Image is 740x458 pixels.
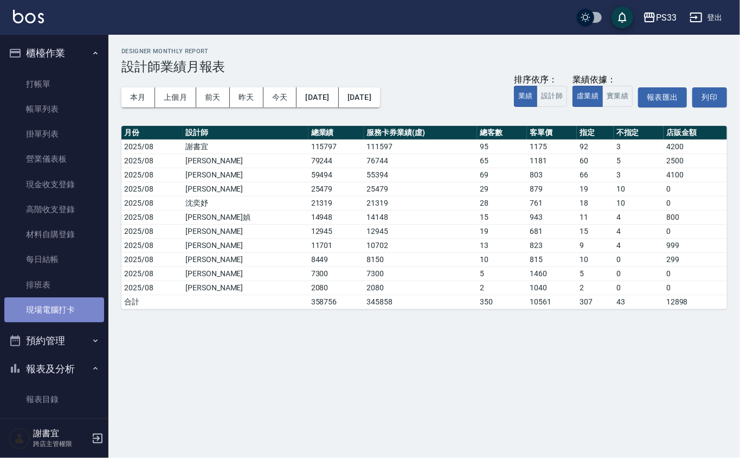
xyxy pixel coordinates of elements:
td: [PERSON_NAME] [183,182,308,196]
td: 合計 [121,295,183,309]
td: 345858 [364,295,477,309]
button: 上個月 [155,87,196,107]
div: 業績依據： [572,74,633,86]
td: 4 [614,238,664,252]
th: 設計師 [183,126,308,140]
td: 謝書宜 [183,139,308,154]
td: 2500 [664,154,727,168]
button: 業績 [514,86,537,107]
td: 14148 [364,210,477,224]
td: 2025/08 [121,182,183,196]
td: 15 [577,224,613,238]
td: 115797 [308,139,364,154]
a: 店家區間累計表 [4,412,104,437]
button: 櫃檯作業 [4,39,104,67]
button: 報表匯出 [638,87,687,107]
td: 69 [477,168,527,182]
td: 999 [664,238,727,252]
a: 現金收支登錄 [4,172,104,197]
td: 21319 [308,196,364,210]
td: 0 [664,196,727,210]
th: 總業績 [308,126,364,140]
td: 2025/08 [121,210,183,224]
button: 虛業績 [572,86,603,107]
h3: 設計師業績月報表 [121,59,727,74]
h2: Designer Monthly Report [121,48,727,55]
td: 66 [577,168,613,182]
a: 現場電腦打卡 [4,297,104,322]
td: 15 [477,210,527,224]
button: 前天 [196,87,230,107]
td: 59494 [308,168,364,182]
td: 2025/08 [121,238,183,252]
td: 60 [577,154,613,168]
td: 7300 [308,266,364,281]
a: 營業儀表板 [4,147,104,171]
td: 9 [577,238,613,252]
td: 10702 [364,238,477,252]
td: 14948 [308,210,364,224]
td: 29 [477,182,527,196]
td: [PERSON_NAME]媜 [183,210,308,224]
td: 0 [614,266,664,281]
td: 10 [477,252,527,266]
td: 0 [664,224,727,238]
td: 0 [664,266,727,281]
td: 1181 [527,154,577,168]
td: 10 [614,196,664,210]
td: 10 [614,182,664,196]
th: 總客數 [477,126,527,140]
td: 5 [614,154,664,168]
td: 7300 [364,266,477,281]
img: Person [9,428,30,449]
td: 879 [527,182,577,196]
td: 5 [577,266,613,281]
a: 排班表 [4,272,104,297]
td: 2025/08 [121,168,183,182]
td: 299 [664,252,727,266]
td: 3 [614,139,664,154]
td: 2080 [308,281,364,295]
td: 92 [577,139,613,154]
td: 2080 [364,281,477,295]
td: 5 [477,266,527,281]
td: 65 [477,154,527,168]
td: [PERSON_NAME] [183,238,308,252]
a: 帳單列表 [4,97,104,122]
th: 月份 [121,126,183,140]
td: 12945 [308,224,364,238]
td: 2025/08 [121,266,183,281]
td: 2025/08 [121,224,183,238]
td: 1460 [527,266,577,281]
button: 設計師 [537,86,567,107]
td: 11 [577,210,613,224]
td: 19 [577,182,613,196]
th: 服務卡券業績(虛) [364,126,477,140]
td: 18 [577,196,613,210]
td: 0 [664,182,727,196]
button: [DATE] [339,87,380,107]
th: 客單價 [527,126,577,140]
td: 12945 [364,224,477,238]
h5: 謝書宜 [33,428,88,439]
td: 12898 [664,295,727,309]
td: 10 [577,252,613,266]
td: 0 [664,281,727,295]
td: 13 [477,238,527,252]
div: 排序依序： [514,74,567,86]
button: [DATE] [297,87,338,107]
td: 28 [477,196,527,210]
button: save [612,7,633,28]
td: 823 [527,238,577,252]
td: 21319 [364,196,477,210]
td: [PERSON_NAME] [183,154,308,168]
button: 昨天 [230,87,263,107]
th: 店販金額 [664,126,727,140]
td: 55394 [364,168,477,182]
a: 報表目錄 [4,387,104,412]
a: 材料自購登錄 [4,222,104,247]
td: 815 [527,252,577,266]
button: 今天 [263,87,297,107]
p: 跨店主管權限 [33,439,88,449]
